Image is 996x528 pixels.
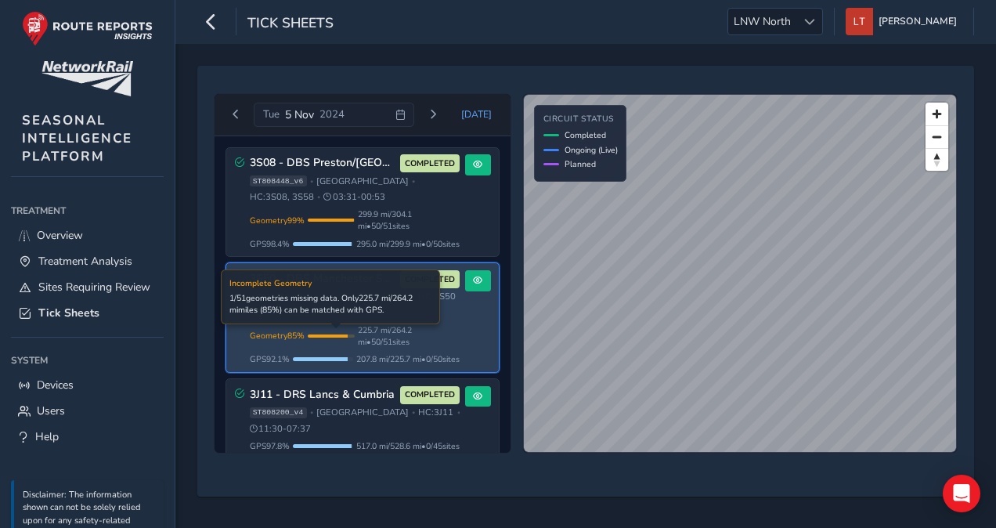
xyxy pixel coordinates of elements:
span: 225.7 mi / 264.2 mi • 50 / 51 sites [358,324,460,348]
a: Treatment Analysis [11,248,164,274]
span: GPS 97.8 % [250,440,290,452]
span: • [457,408,460,417]
span: Help [35,429,59,444]
span: • [248,309,251,317]
span: Overview [37,228,83,243]
span: LNW North [728,9,796,34]
span: [PERSON_NAME] [879,8,957,35]
a: Sites Requiring Review [11,274,164,300]
span: • [412,408,415,417]
a: Help [11,424,164,450]
span: 11:30 - 07:37 [250,423,312,435]
span: ST818189_v8 [250,291,307,302]
h3: 3S50 - DBS Manchester South [250,273,395,286]
a: Devices [11,372,164,398]
span: 05:33 - 00:20 [254,307,316,319]
span: • [310,292,313,301]
button: Zoom out [926,125,948,148]
span: 207.8 mi / 225.7 mi • 0 / 50 sites [356,353,460,365]
img: rr logo [22,11,153,46]
button: Zoom in [926,103,948,125]
span: 03:31 - 00:53 [323,191,385,203]
span: 299.9 mi / 304.1 mi • 50 / 51 sites [358,208,460,232]
h3: 3J11 - DRS Lancs & Cumbria [250,389,395,402]
span: 295.0 mi / 299.9 mi • 0 / 50 sites [356,238,460,250]
span: ST808200_v4 [250,407,307,418]
span: Tick Sheets [247,13,334,35]
span: GPS 98.4 % [250,238,290,250]
button: [PERSON_NAME] [846,8,962,35]
span: Devices [37,378,74,392]
a: Tick Sheets [11,300,164,326]
button: Today [451,103,503,126]
button: Next day [420,105,446,125]
span: SEASONAL INTELLIGENCE PLATFORM [22,111,132,165]
img: diamond-layout [846,8,873,35]
span: GPS 92.1 % [250,353,290,365]
span: Completed [565,129,606,141]
h3: 3S08 - DBS Preston/[GEOGRAPHIC_DATA] [250,157,395,170]
span: COMPLETED [405,389,455,401]
span: • [412,177,415,186]
span: HC: 3J11 [418,407,453,418]
span: ST808448_v6 [250,175,307,186]
span: Geometry 99 % [250,215,305,226]
span: • [310,408,313,417]
div: Treatment [11,199,164,222]
span: Tue [263,107,280,121]
span: 5 Nov [285,107,314,122]
button: Previous day [223,105,249,125]
img: customer logo [41,61,133,96]
canvas: Map [524,95,957,453]
span: Planned [565,158,596,170]
div: System [11,349,164,372]
span: Users [37,403,65,418]
span: HC: 3S08, 3S58 [250,191,314,203]
span: 2024 [319,107,345,121]
h4: Circuit Status [543,114,618,125]
span: COMPLETED [405,157,455,170]
span: • [317,193,320,201]
span: COMPLETED [405,273,455,286]
div: Open Intercom Messenger [943,475,980,512]
span: [GEOGRAPHIC_DATA] [316,407,409,418]
a: Users [11,398,164,424]
span: [DATE] [461,108,492,121]
span: Ongoing (Live) [565,144,618,156]
span: [GEOGRAPHIC_DATA] [316,291,409,302]
span: Treatment Analysis [38,254,132,269]
span: Sites Requiring Review [38,280,150,295]
span: Geometry 85 % [250,330,305,342]
span: 517.0 mi / 528.6 mi • 0 / 45 sites [356,440,460,452]
span: [GEOGRAPHIC_DATA] [316,175,409,187]
a: Overview [11,222,164,248]
span: Tick Sheets [38,306,99,320]
span: • [412,292,415,301]
span: HC: 3S50 [418,291,456,302]
span: • [310,177,313,186]
button: Reset bearing to north [926,148,948,171]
